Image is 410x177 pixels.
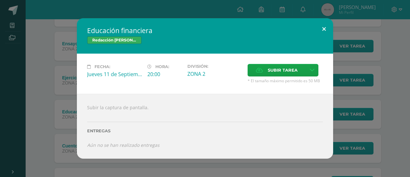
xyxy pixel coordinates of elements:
[315,18,333,40] button: Close (Esc)
[187,70,242,77] div: ZONA 2
[94,64,110,69] span: Fecha:
[87,71,142,78] div: Jueves 11 de Septiembre
[87,142,160,148] i: Aún no se han realizado entregas
[87,128,323,133] label: Entregas
[187,64,242,69] label: División:
[147,71,182,78] div: 20:00
[268,64,298,76] span: Subir tarea
[87,36,142,44] span: Redacción [PERSON_NAME] V
[248,78,323,84] span: * El tamaño máximo permitido es 50 MB
[77,94,333,159] div: Subir la captura de pantalla.
[155,64,169,69] span: Hora:
[87,26,323,35] h2: Educación financiera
